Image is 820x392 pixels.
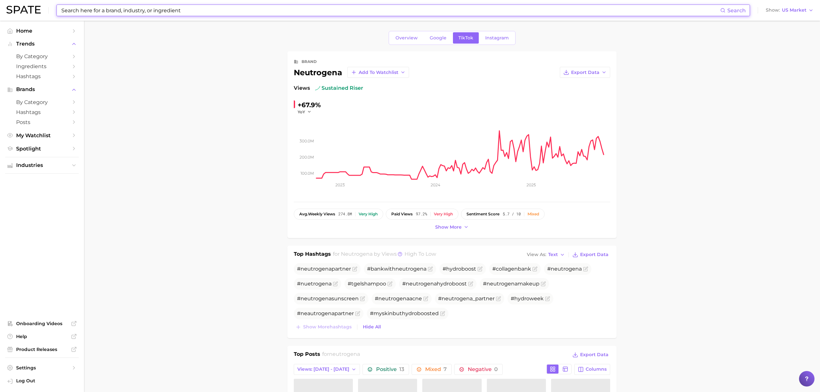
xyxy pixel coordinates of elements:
[16,132,68,139] span: My Watchlist
[16,146,68,152] span: Spotlight
[528,212,539,216] div: Mixed
[341,251,373,257] span: neutrogena
[402,281,467,287] span: # hydroboost
[5,376,79,387] a: Log out. Currently logged in with e-mail hannah.kohl@croda.com.
[355,311,360,316] button: Flag as miscategorized or irrelevant
[547,266,582,272] span: #
[294,67,409,78] div: neutrogena
[359,70,398,75] span: Add to Watchlist
[399,366,404,372] span: 13
[363,324,381,330] span: Hide All
[329,351,360,357] span: neutrogena
[443,266,476,272] span: #hydroboost
[376,367,404,372] span: Positive
[560,67,610,78] button: Export Data
[5,144,79,154] a: Spotlight
[5,97,79,107] a: by Category
[335,182,345,187] tspan: 2023
[5,51,79,61] a: by Category
[294,364,360,375] button: Views: [DATE] - [DATE]
[425,367,447,372] span: Mixed
[301,266,332,272] span: neutrogena
[458,35,473,41] span: TikTok
[487,281,518,287] span: neutrogena
[571,250,610,259] button: Export Data
[571,350,610,359] button: Export Data
[405,251,436,257] span: high to low
[527,253,546,256] span: View As
[294,209,383,220] button: avg.weekly views274.8mVery high
[298,109,312,115] button: YoY
[359,212,378,216] div: Very high
[297,310,354,316] span: #neautrogenapartner
[435,224,462,230] span: Show more
[361,323,383,331] button: Hide All
[300,155,314,160] tspan: 200.0m
[16,346,68,352] span: Product Releases
[391,212,413,216] span: paid views
[485,35,509,41] span: Instagram
[16,119,68,125] span: Posts
[571,70,600,75] span: Export Data
[423,296,428,301] button: Flag as miscategorized or irrelevant
[395,35,418,41] span: Overview
[395,266,426,272] span: neutrogena
[766,8,780,12] span: Show
[16,87,68,92] span: Brands
[580,352,609,357] span: Export Data
[440,311,445,316] button: Flag as miscategorized or irrelevant
[5,107,79,117] a: Hashtags
[442,295,473,302] span: neutrogena
[387,281,393,286] button: Flag as miscategorized or irrelevant
[511,295,544,302] span: #hydroweek
[494,366,498,372] span: 0
[532,266,538,272] button: Flag as miscategorized or irrelevant
[370,310,439,316] span: #myskinbuthydroboosted
[386,209,458,220] button: paid views97.2%Very high
[527,182,536,187] tspan: 2025
[16,99,68,105] span: by Category
[424,32,452,44] a: Google
[406,281,437,287] span: neutrogena
[5,85,79,94] button: Brands
[580,252,609,257] span: Export Data
[468,367,498,372] span: Negative
[16,63,68,69] span: Ingredients
[294,350,320,360] h1: Top Posts
[16,53,68,59] span: by Category
[5,61,79,71] a: Ingredients
[294,84,310,92] span: Views
[480,32,514,44] a: Instagram
[551,266,582,272] span: neutrogena
[5,117,79,127] a: Posts
[428,266,433,272] button: Flag as miscategorized or irrelevant
[548,253,558,256] span: Text
[297,281,332,287] span: #nuetrogena
[434,212,453,216] div: Very high
[461,209,545,220] button: sentiment score5.7 / 10Mixed
[16,28,68,34] span: Home
[315,86,320,91] img: sustained riser
[5,160,79,170] button: Industries
[303,324,352,330] span: Show more hashtags
[16,162,68,168] span: Industries
[298,109,305,115] span: YoY
[338,212,352,216] span: 274.8m
[297,295,359,302] span: # sunscreen
[378,295,409,302] span: neutrogena
[483,281,539,287] span: # makeup
[297,266,351,272] span: # partner
[16,73,68,79] span: Hashtags
[545,296,550,301] button: Flag as miscategorized or irrelevant
[416,212,427,216] span: 97.2%
[574,364,610,375] button: Columns
[333,250,436,259] h2: for by Views
[5,71,79,81] a: Hashtags
[438,295,495,302] span: # _partner
[322,350,360,360] h2: for
[503,212,521,216] span: 5.7 / 10
[301,295,332,302] span: neutrogena
[586,366,607,372] span: Columns
[352,266,357,272] button: Flag as miscategorized or irrelevant
[294,250,331,259] h1: Top Hashtags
